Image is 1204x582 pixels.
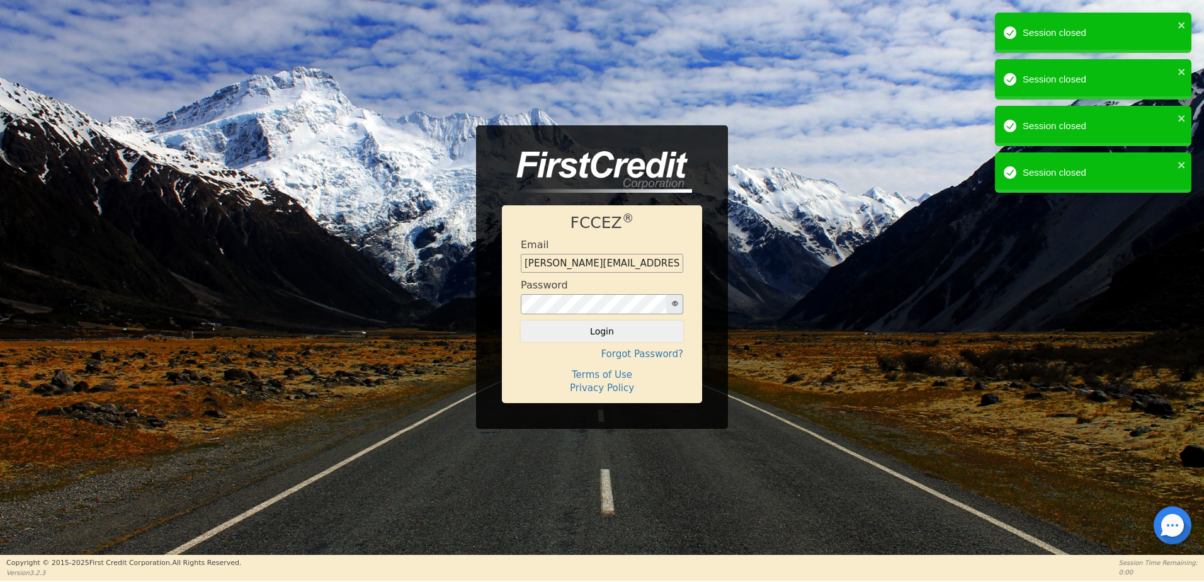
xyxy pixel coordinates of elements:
button: close [1178,64,1186,79]
h4: Email [521,239,548,251]
div: Session closed [1023,26,1174,40]
input: Enter email [521,254,683,273]
h4: Password [521,279,568,291]
div: Session closed [1023,72,1174,87]
img: logo-CMu_cnol.png [502,151,692,193]
h1: FCCEZ [521,214,683,232]
h4: Terms of Use [521,369,683,380]
sup: ® [622,212,634,225]
span: All Rights Reserved. [172,559,241,567]
button: close [1178,18,1186,32]
div: Session closed [1023,166,1174,180]
h4: Privacy Policy [521,382,683,394]
input: password [521,294,667,314]
p: Copyright © 2015- 2025 First Credit Corporation. [6,558,241,569]
p: 0:00 [1119,568,1198,577]
button: close [1178,157,1186,172]
h4: Forgot Password? [521,348,683,360]
button: close [1178,111,1186,125]
p: Session Time Remaining: [1119,558,1198,568]
div: Session closed [1023,119,1174,134]
button: Login [521,321,683,342]
p: Version 3.2.3 [6,568,241,578]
